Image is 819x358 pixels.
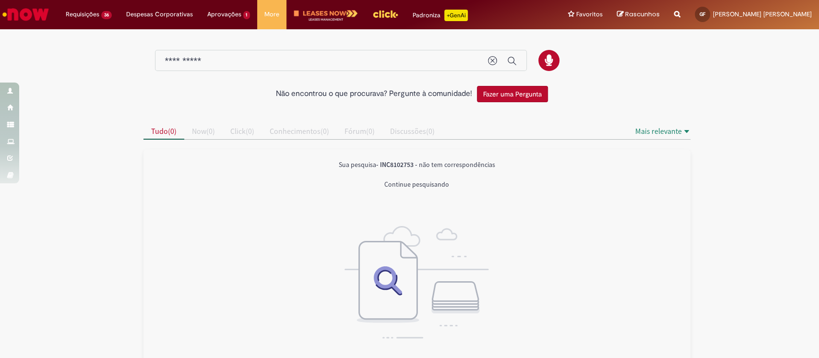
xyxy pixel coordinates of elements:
button: Fazer uma Pergunta [477,86,548,102]
span: 36 [101,11,112,19]
a: Rascunhos [617,10,660,19]
span: GF [700,11,705,17]
span: Aprovações [207,10,241,19]
span: [PERSON_NAME] [PERSON_NAME] [713,10,812,18]
span: Despesas Corporativas [126,10,193,19]
img: logo-leases-transp-branco.png [294,10,358,22]
span: More [264,10,279,19]
span: 1 [243,11,250,19]
img: ServiceNow [1,5,50,24]
p: +GenAi [444,10,468,21]
div: Padroniza [413,10,468,21]
img: click_logo_yellow_360x200.png [372,7,398,21]
span: Rascunhos [625,10,660,19]
h2: Não encontrou o que procurava? Pergunte à comunidade! [276,90,472,98]
span: Favoritos [576,10,603,19]
span: Requisições [66,10,99,19]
